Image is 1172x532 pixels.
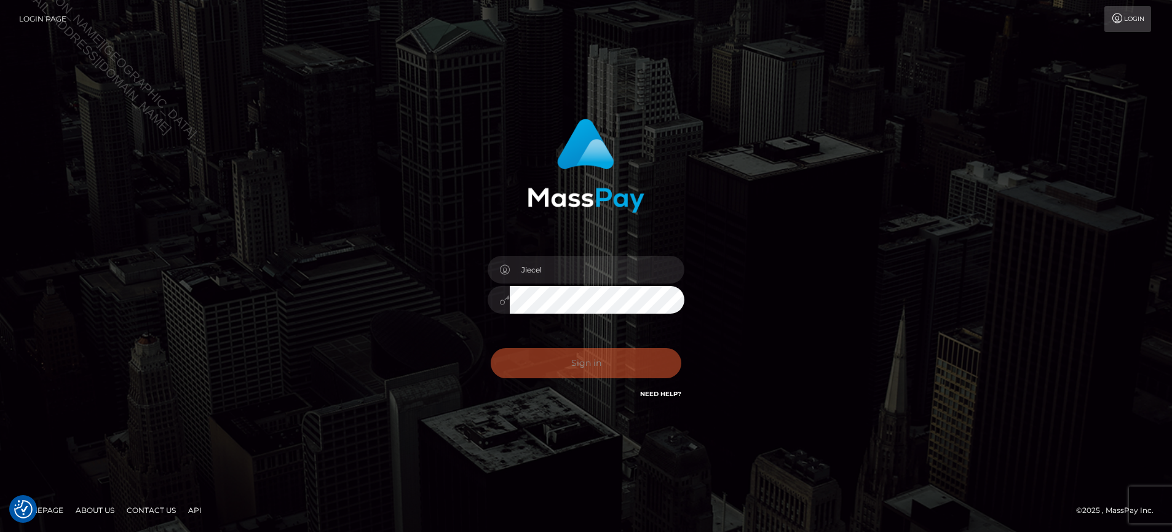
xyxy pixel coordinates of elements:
a: Login Page [19,6,66,32]
a: About Us [71,501,119,520]
a: Login [1104,6,1151,32]
a: Need Help? [640,390,681,398]
a: Contact Us [122,501,181,520]
a: API [183,501,207,520]
a: Homepage [14,501,68,520]
img: MassPay Login [528,119,644,213]
button: Consent Preferences [14,500,33,518]
div: © 2025 , MassPay Inc. [1076,504,1163,517]
input: Username... [510,256,684,284]
img: Revisit consent button [14,500,33,518]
